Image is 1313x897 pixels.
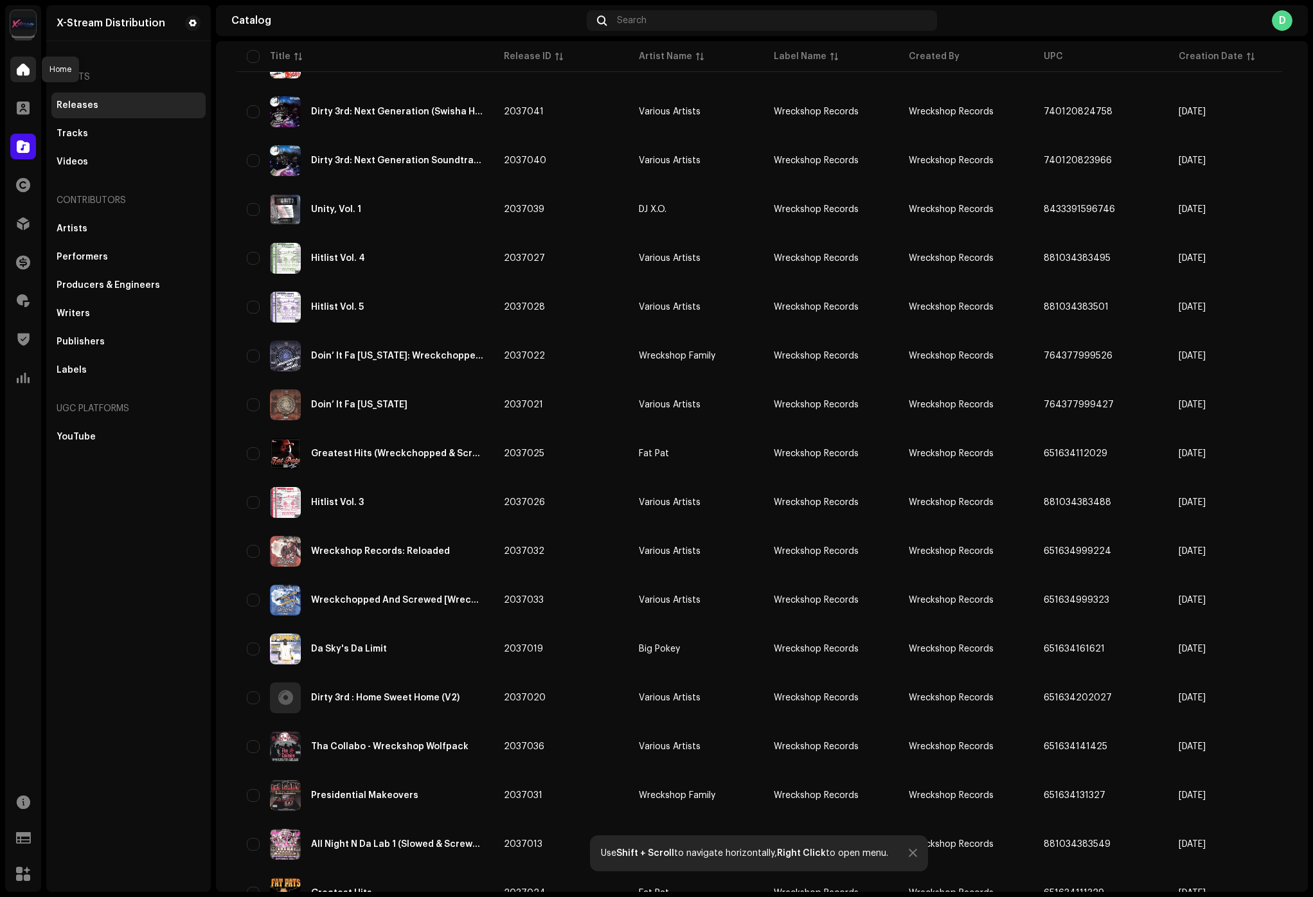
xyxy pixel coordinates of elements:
span: Wreckshop Records [909,644,994,653]
div: Dirty 3rd: Next Generation Soundtrack (Original Motion Picture Soundtrack) [Original Motion Pictu... [311,156,483,165]
span: Wreckshop Family [639,791,753,800]
span: Wreckshop Records [909,303,994,312]
span: Wreckshop Records [909,547,994,556]
span: Nov 20, 2023 [1179,449,1206,458]
span: Nov 20, 2023 [1179,742,1206,751]
span: Various Artists [639,303,753,312]
span: 651634141425 [1044,742,1107,751]
img: d13080b7-4adb-4dd7-aa41-48d78042e7b4 [270,389,301,420]
span: 651634161621 [1044,644,1105,653]
span: Wreckshop Records [909,693,994,702]
div: Publishers [57,337,105,347]
span: Wreckshop Records [774,693,859,702]
span: Nov 20, 2023 [1179,205,1206,214]
div: Various Artists [639,547,701,556]
div: Various Artists [639,693,701,702]
span: 2037040 [504,156,546,165]
re-m-nav-item: Publishers [51,329,206,355]
div: Title [270,50,290,63]
re-m-nav-item: Writers [51,301,206,326]
div: All Night N Da Lab 1 (Slowed & Screwed) [Slowed] [311,840,483,849]
span: 651634202027 [1044,693,1112,702]
span: Wreckshop Records [909,351,994,360]
span: 2037036 [504,742,544,751]
span: 2037028 [504,303,545,312]
div: Doin’ It Fa Texas: Wreckchopped And Screwed [Wreckchopped] [311,351,483,360]
re-m-nav-item: Releases [51,93,206,118]
re-m-nav-item: Artists [51,216,206,242]
span: 2037020 [504,693,546,702]
span: Wreckshop Records [774,156,859,165]
re-a-nav-header: Contributors [51,185,206,216]
span: Wreckshop Records [909,742,994,751]
re-a-nav-header: Assets [51,62,206,93]
img: d1798302-b5ff-4eb2-9076-efd71ee17872 [270,829,301,860]
div: Hitlist Vol. 5 [311,303,364,312]
img: 16fe6dac-0470-4137-a977-a3b82cbc5b10 [270,438,301,469]
span: 2037033 [504,596,544,605]
span: Wreckshop Records [774,205,859,214]
div: Various Artists [639,254,701,263]
div: Various Artists [639,400,701,409]
span: Wreckshop Family [639,351,753,360]
span: Wreckshop Records [909,107,994,116]
span: Nov 20, 2023 [1179,400,1206,409]
div: Release ID [504,50,551,63]
span: 651634999323 [1044,596,1109,605]
span: Wreckshop Records [774,791,859,800]
div: Artists [57,224,87,234]
img: c13817b2-f1ac-440a-abf5-43a795aa775f [270,292,301,323]
re-m-nav-item: Producers & Engineers [51,272,206,298]
span: 651634112029 [1044,449,1107,458]
span: 881034383549 [1044,840,1111,849]
span: 2037019 [504,644,543,653]
re-m-nav-item: Performers [51,244,206,270]
span: 651634131327 [1044,791,1105,800]
re-m-nav-item: Tracks [51,121,206,147]
span: Various Artists [639,693,753,702]
strong: Right Click [777,849,826,858]
span: Wreckshop Records [909,840,994,849]
span: 2037041 [504,107,544,116]
img: 97a2fd35-c9bd-46c8-953f-3d80e0d90e1c [270,585,301,616]
span: 2037027 [504,254,545,263]
span: Wreckshop Records [909,400,994,409]
img: 03b06166-132f-4dad-8f80-bca800e59c23 [270,634,301,664]
span: 2037031 [504,791,542,800]
div: Writers [57,308,90,319]
div: DJ X.O. [639,205,666,214]
div: Wreckshop Records: Reloaded [311,547,450,556]
span: Various Artists [639,254,753,263]
re-m-nav-item: YouTube [51,424,206,450]
div: Unity, Vol. 1 [311,205,361,214]
span: Wreckshop Records [909,205,994,214]
span: Wreckshop Records [774,742,859,751]
span: Wreckshop Records [774,449,859,458]
div: Producers & Engineers [57,280,160,290]
strong: Shift + Scroll [616,849,674,858]
img: d5a22464-9cb4-4372-b253-26d27981ed15 [270,487,301,518]
div: Fat Pat [639,449,669,458]
span: Wreckshop Records [774,547,859,556]
div: Presidential Makeovers [311,791,418,800]
span: Fat Pat [639,449,753,458]
div: Wreckshop Family [639,791,715,800]
span: Nov 20, 2023 [1179,547,1206,556]
span: Wreckshop Records [774,596,859,605]
img: 10f1ad80-4b6c-4565-94c5-403e09af6faf [270,780,301,811]
div: Tha Collabo - Wreckshop Wolfpack [311,742,469,751]
span: Nov 20, 2023 [1179,840,1206,849]
re-a-nav-header: UGC Platforms [51,393,206,424]
span: Wreckshop Records [909,254,994,263]
div: Various Artists [639,303,701,312]
span: Wreckshop Records [774,254,859,263]
div: Various Artists [639,742,701,751]
span: Nov 20, 2023 [1179,254,1206,263]
div: Greatest Hits (Wreckchopped & Screwed) [Wreckchopped & Screwed] [311,449,483,458]
span: Nov 20, 2023 [1179,596,1206,605]
div: YouTube [57,432,96,442]
div: X-Stream Distribution [57,18,165,28]
span: Various Artists [639,156,753,165]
